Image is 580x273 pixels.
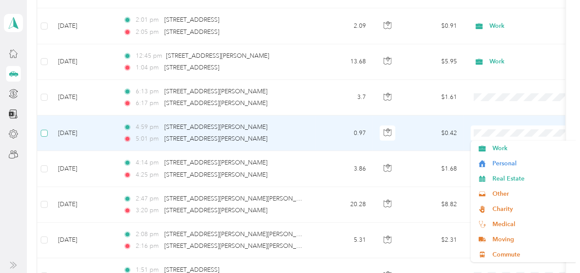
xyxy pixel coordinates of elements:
[492,159,573,168] span: Personal
[164,171,267,178] span: [STREET_ADDRESS][PERSON_NAME]
[492,235,573,244] span: Moving
[531,224,580,273] iframe: Everlance-gr Chat Button Frame
[316,80,373,115] td: 3.7
[164,28,219,36] span: [STREET_ADDRESS]
[136,63,160,72] span: 1:04 pm
[51,187,116,223] td: [DATE]
[136,15,160,25] span: 2:01 pm
[51,8,116,44] td: [DATE]
[136,87,160,96] span: 6:13 pm
[316,44,373,80] td: 13.68
[403,115,464,151] td: $0.42
[403,187,464,223] td: $8.82
[136,27,160,37] span: 2:05 pm
[136,134,160,144] span: 5:01 pm
[51,151,116,187] td: [DATE]
[316,187,373,223] td: 20.28
[164,242,316,250] span: [STREET_ADDRESS][PERSON_NAME][PERSON_NAME]
[136,241,160,251] span: 2:16 pm
[164,159,267,166] span: [STREET_ADDRESS][PERSON_NAME]
[164,16,219,23] span: [STREET_ADDRESS]
[136,206,160,215] span: 3:20 pm
[164,88,267,95] span: [STREET_ADDRESS][PERSON_NAME]
[316,223,373,258] td: 5.31
[492,174,573,183] span: Real Estate
[164,99,267,107] span: [STREET_ADDRESS][PERSON_NAME]
[403,80,464,115] td: $1.61
[316,115,373,151] td: 0.97
[164,64,219,71] span: [STREET_ADDRESS]
[136,51,162,61] span: 12:45 pm
[164,230,316,238] span: [STREET_ADDRESS][PERSON_NAME][PERSON_NAME]
[136,99,160,108] span: 6:17 pm
[492,220,573,229] span: Medical
[51,80,116,115] td: [DATE]
[316,8,373,44] td: 2.09
[492,204,573,214] span: Charity
[136,158,160,168] span: 4:14 pm
[51,223,116,258] td: [DATE]
[492,189,573,198] span: Other
[403,223,464,258] td: $2.31
[136,122,160,132] span: 4:59 pm
[403,44,464,80] td: $5.95
[403,8,464,44] td: $0.91
[136,230,160,239] span: 2:08 pm
[51,44,116,80] td: [DATE]
[164,207,267,214] span: [STREET_ADDRESS][PERSON_NAME]
[316,151,373,187] td: 3.86
[489,21,569,31] span: Work
[492,250,573,259] span: Commute
[136,170,160,180] span: 4:25 pm
[166,52,269,59] span: [STREET_ADDRESS][PERSON_NAME]
[489,57,569,66] span: Work
[164,123,267,131] span: [STREET_ADDRESS][PERSON_NAME]
[403,151,464,187] td: $1.68
[164,135,267,142] span: [STREET_ADDRESS][PERSON_NAME]
[492,144,573,153] span: Work
[164,195,316,202] span: [STREET_ADDRESS][PERSON_NAME][PERSON_NAME]
[51,115,116,151] td: [DATE]
[136,194,160,204] span: 2:47 pm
